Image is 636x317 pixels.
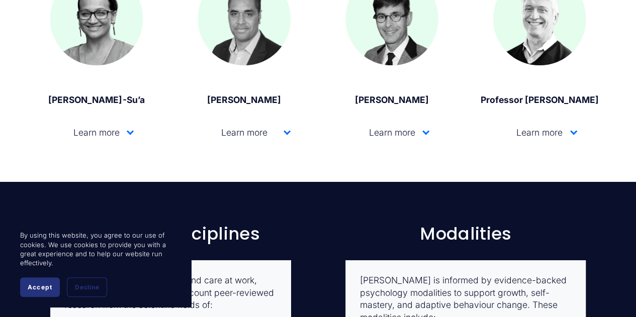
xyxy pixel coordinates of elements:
[481,94,599,105] strong: Professor [PERSON_NAME]
[355,94,429,105] strong: [PERSON_NAME]
[75,283,99,291] span: Decline
[59,127,127,138] span: Learn more
[64,274,276,311] p: To support both performance and care at work, [PERSON_NAME] takes into account peer-reviewed rese...
[50,112,143,153] button: Learn more
[20,277,60,297] button: Accept
[493,112,586,153] button: Learn more
[502,127,570,138] span: Learn more
[345,112,438,153] button: Learn more
[198,127,284,138] span: Learn more
[20,231,181,267] p: By using this website, you agree to our use of cookies. We use cookies to provide you with a grea...
[10,221,191,307] section: Cookie banner
[198,112,291,153] button: Learn more
[207,94,281,105] strong: [PERSON_NAME]
[370,224,562,244] h3: Modalities
[48,94,144,105] strong: [PERSON_NAME]-Su’a
[67,277,107,297] button: Decline
[28,283,52,291] span: Accept
[354,127,422,138] span: Learn more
